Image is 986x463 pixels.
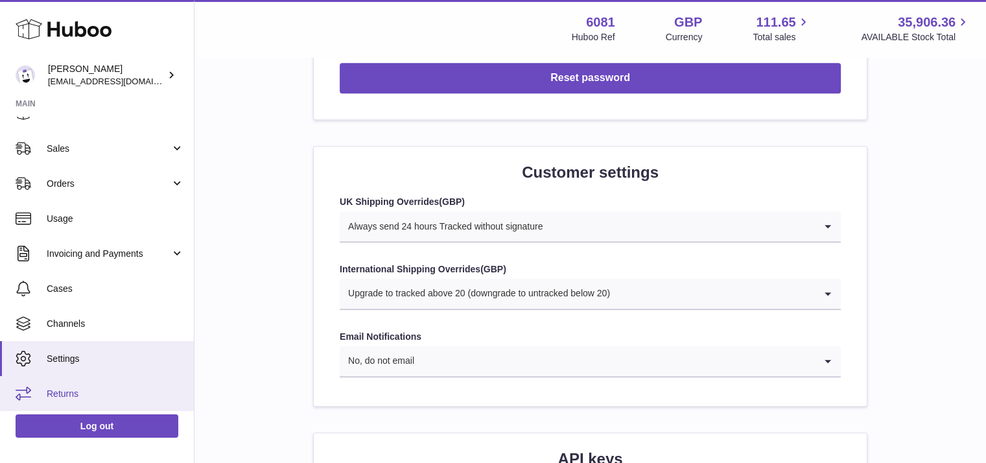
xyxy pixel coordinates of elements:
[47,178,170,190] span: Orders
[48,63,165,88] div: [PERSON_NAME]
[340,263,841,276] label: International Shipping Overrides
[861,14,970,43] a: 35,906.36 AVAILABLE Stock Total
[340,63,841,93] button: Reset password
[753,14,810,43] a: 111.65 Total sales
[47,213,184,225] span: Usage
[340,162,841,183] h2: Customer settings
[572,31,615,43] div: Huboo Ref
[861,31,970,43] span: AVAILABLE Stock Total
[47,283,184,295] span: Cases
[47,353,184,365] span: Settings
[340,331,841,343] label: Email Notifications
[47,143,170,155] span: Sales
[340,346,415,376] span: No, do not email
[415,346,815,376] input: Search for option
[47,318,184,330] span: Channels
[16,65,35,85] img: hello@pogsheadphones.com
[442,196,462,207] strong: GBP
[340,196,841,208] label: UK Shipping Overrides
[480,264,506,274] span: ( )
[16,414,178,438] a: Log out
[47,248,170,260] span: Invoicing and Payments
[340,211,543,241] span: Always send 24 hours Tracked without signature
[756,14,795,31] span: 111.65
[340,346,841,377] div: Search for option
[611,279,815,309] input: Search for option
[340,73,841,83] a: Reset password
[340,279,611,309] span: Upgrade to tracked above 20 (downgrade to untracked below 20)
[340,279,841,310] div: Search for option
[543,211,815,241] input: Search for option
[898,14,956,31] span: 35,906.36
[674,14,702,31] strong: GBP
[484,264,503,274] strong: GBP
[586,14,615,31] strong: 6081
[340,211,841,243] div: Search for option
[439,196,465,207] span: ( )
[48,76,191,86] span: [EMAIL_ADDRESS][DOMAIN_NAME]
[666,31,703,43] div: Currency
[47,388,184,400] span: Returns
[753,31,810,43] span: Total sales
